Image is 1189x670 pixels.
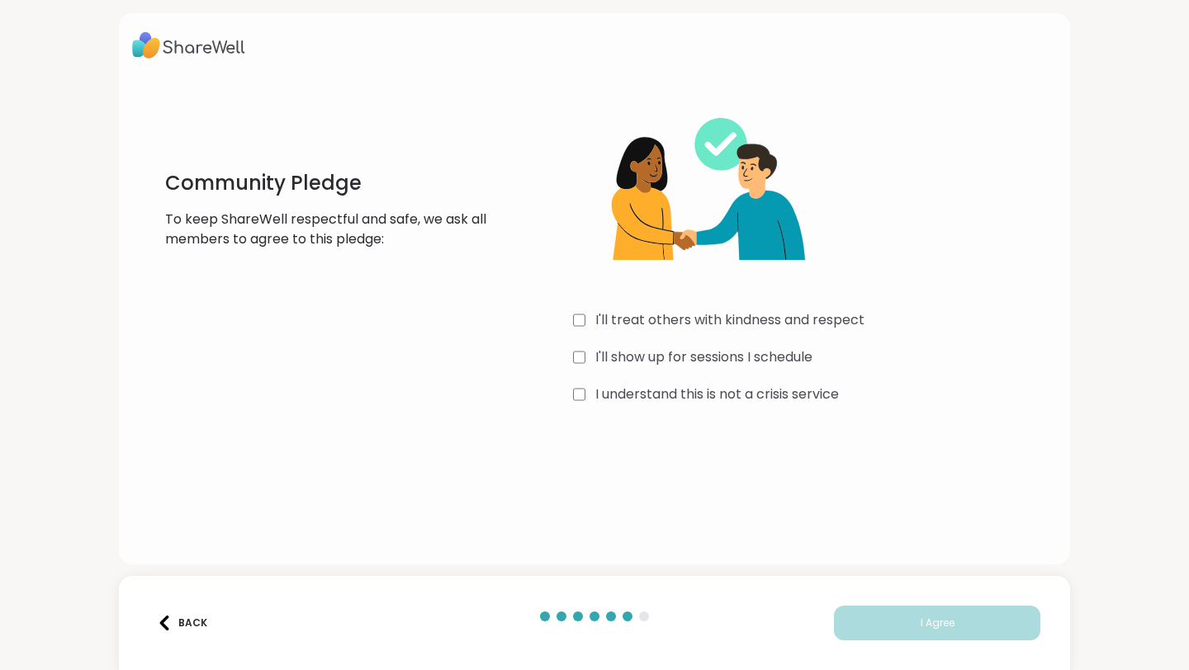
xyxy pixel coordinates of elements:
[157,616,207,630] div: Back
[595,347,812,367] label: I'll show up for sessions I schedule
[165,210,487,249] p: To keep ShareWell respectful and safe, we ask all members to agree to this pledge:
[132,26,245,64] img: ShareWell Logo
[834,606,1040,640] button: I Agree
[595,385,839,404] label: I understand this is not a crisis service
[595,310,865,330] label: I'll treat others with kindness and respect
[149,606,215,640] button: Back
[921,616,955,630] span: I Agree
[165,170,487,196] h1: Community Pledge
